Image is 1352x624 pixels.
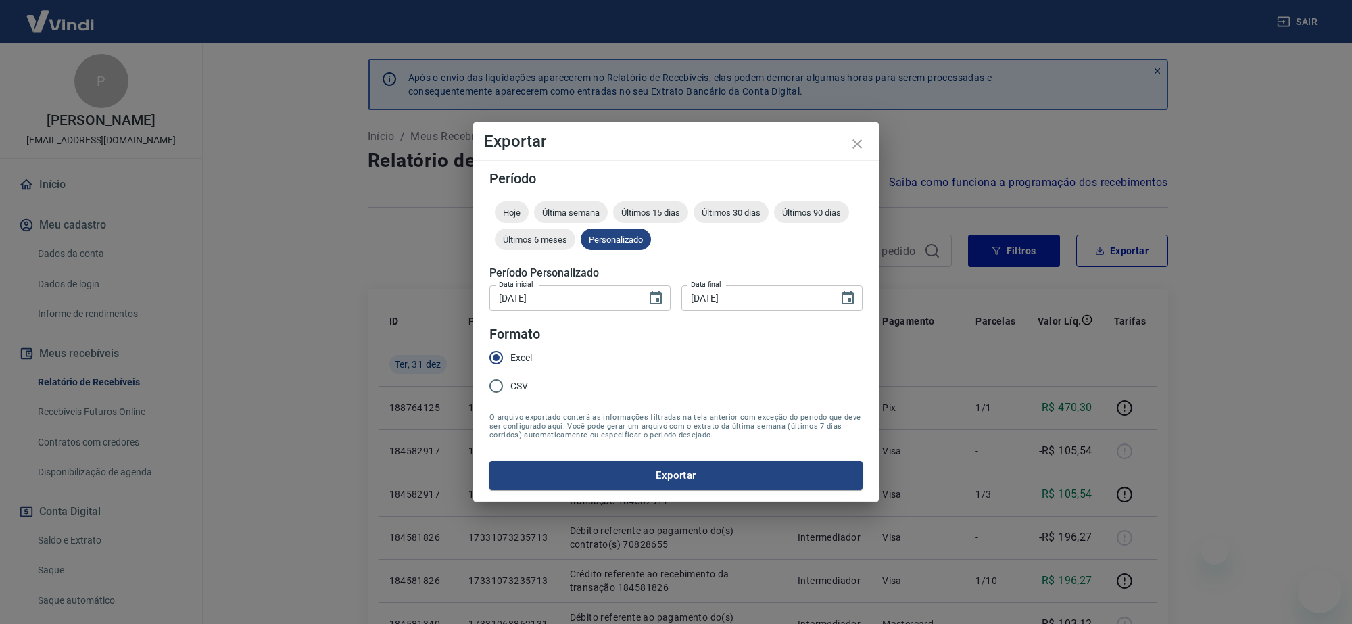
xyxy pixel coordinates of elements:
input: DD/MM/YYYY [681,285,829,310]
label: Data inicial [499,279,533,289]
span: Últimos 6 meses [495,235,575,245]
label: Data final [691,279,721,289]
span: Hoje [495,208,529,218]
div: Últimos 6 meses [495,229,575,250]
span: Última semana [534,208,608,218]
input: DD/MM/YYYY [489,285,637,310]
span: Últimos 90 dias [774,208,849,218]
button: close [841,128,873,160]
span: Últimos 30 dias [694,208,769,218]
iframe: Botão para abrir a janela de mensagens [1298,570,1341,613]
span: Últimos 15 dias [613,208,688,218]
span: Excel [510,351,532,365]
h5: Período [489,172,863,185]
button: Choose date, selected date is 1 de dez de 2024 [642,285,669,312]
span: CSV [510,379,528,393]
div: Última semana [534,201,608,223]
div: Últimos 90 dias [774,201,849,223]
div: Hoje [495,201,529,223]
div: Últimos 30 dias [694,201,769,223]
div: Últimos 15 dias [613,201,688,223]
span: O arquivo exportado conterá as informações filtradas na tela anterior com exceção do período que ... [489,413,863,439]
legend: Formato [489,325,540,344]
button: Exportar [489,461,863,489]
span: Personalizado [581,235,651,245]
div: Personalizado [581,229,651,250]
h4: Exportar [484,133,868,149]
h5: Período Personalizado [489,266,863,280]
button: Choose date, selected date is 31 de dez de 2024 [834,285,861,312]
iframe: Fechar mensagem [1201,537,1228,565]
